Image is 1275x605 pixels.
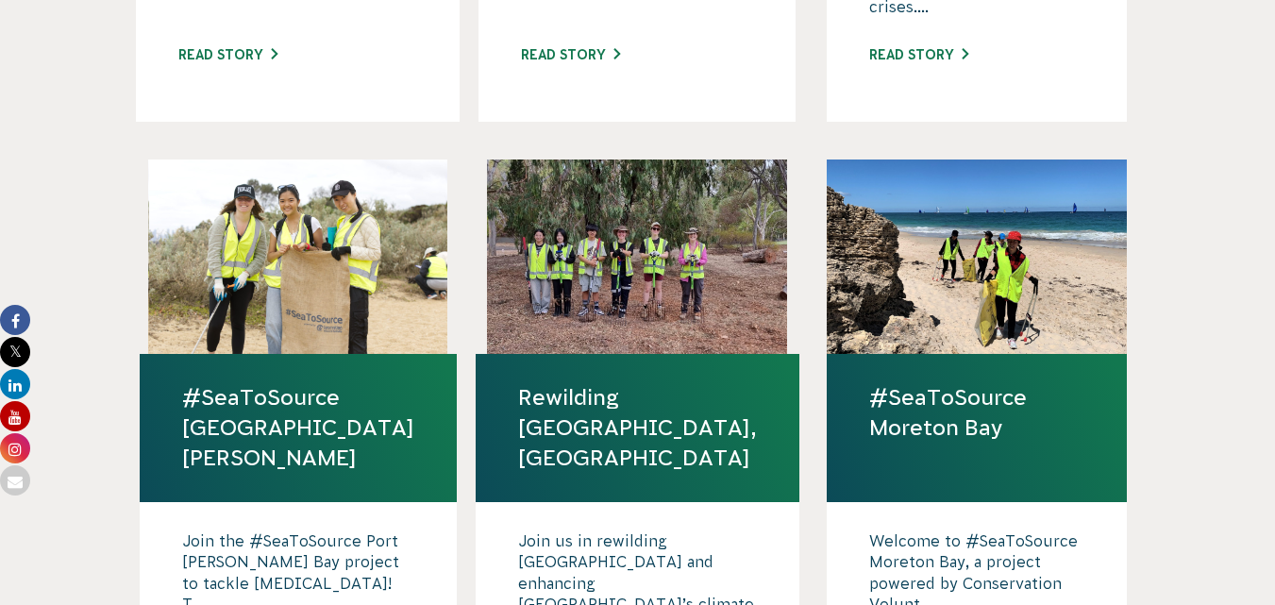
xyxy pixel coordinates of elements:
a: Rewilding [GEOGRAPHIC_DATA], [GEOGRAPHIC_DATA] [518,382,757,474]
a: #SeaToSource [GEOGRAPHIC_DATA][PERSON_NAME] [182,382,414,474]
a: Read story [869,47,968,62]
a: Read story [521,47,620,62]
a: #SeaToSource Moreton Bay [869,382,1084,443]
a: Read story [178,47,277,62]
